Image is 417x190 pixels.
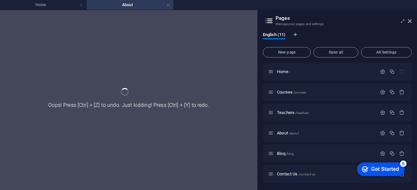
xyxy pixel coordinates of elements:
div: Duplicate [389,110,395,115]
div: Get Started [19,7,47,13]
span: Click to open page [277,69,290,74]
div: Settings [380,89,385,95]
div: The startpage cannot be deleted [399,69,405,74]
span: Click to open page [277,90,306,95]
span: All Settings [364,50,409,54]
span: Click to open page [277,171,315,176]
h2: Pages [276,15,412,21]
span: English (11) [263,31,285,40]
h4: About [87,1,173,8]
span: /courses [293,91,306,94]
span: Click to open page [277,110,309,115]
div: Duplicate [389,69,395,74]
span: /blog [286,152,294,156]
div: Contact Us/contact-us [275,172,377,176]
div: Duplicate [389,89,395,95]
div: About/about [275,131,377,135]
div: Teachers/teachers [275,110,377,115]
div: Settings [380,69,385,74]
div: Settings [380,130,385,136]
span: /teachers [295,111,309,115]
span: Open all [316,50,355,54]
div: Home/ [275,70,377,74]
button: All Settings [361,47,412,57]
div: Get Started 5 items remaining, 0% complete [5,3,53,17]
div: Duplicate [389,151,395,156]
button: New page [263,47,311,57]
button: Open all [313,47,358,57]
div: Remove [399,89,405,95]
h3: Manage your pages and settings [276,21,399,27]
div: Blog/blog [275,151,377,156]
div: Settings [380,151,385,156]
span: About [277,131,299,135]
div: Remove [399,151,405,156]
div: Courses/courses [275,90,377,94]
span: / [289,70,290,74]
span: /about [289,132,299,135]
div: Language Tabs [263,32,412,44]
div: Remove [399,110,405,115]
span: New page [266,50,308,54]
div: 5 [48,1,55,8]
span: Click to open page [277,151,294,156]
div: Settings [380,110,385,115]
span: /contact-us [298,172,316,176]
